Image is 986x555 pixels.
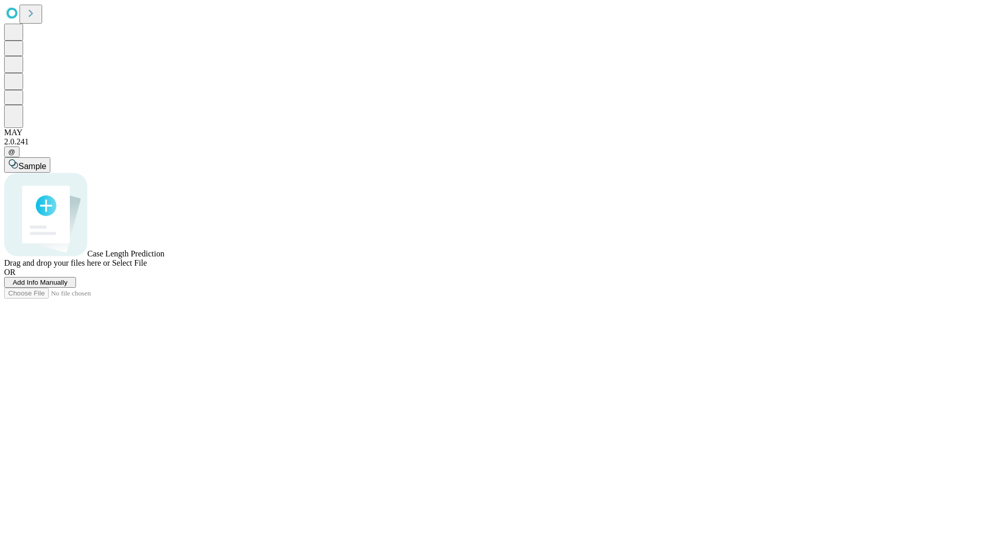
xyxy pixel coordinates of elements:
span: Select File [112,258,147,267]
span: Drag and drop your files here or [4,258,110,267]
button: Sample [4,157,50,173]
div: MAY [4,128,982,137]
span: OR [4,268,15,276]
span: @ [8,148,15,156]
span: Add Info Manually [13,279,68,286]
span: Case Length Prediction [87,249,164,258]
button: Add Info Manually [4,277,76,288]
button: @ [4,146,20,157]
span: Sample [18,162,46,171]
div: 2.0.241 [4,137,982,146]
